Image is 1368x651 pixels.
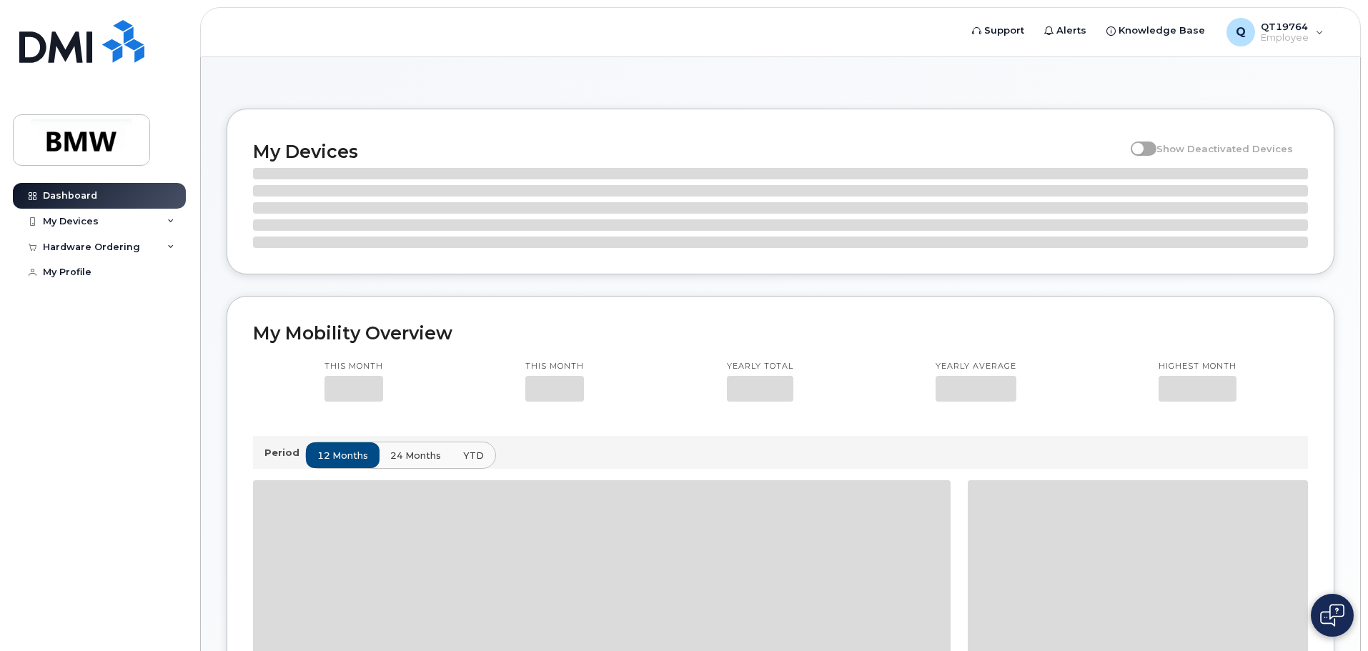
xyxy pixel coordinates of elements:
p: Period [264,446,305,459]
p: This month [525,361,584,372]
p: Yearly total [727,361,793,372]
p: This month [324,361,383,372]
span: 24 months [390,449,441,462]
p: Highest month [1159,361,1236,372]
span: Show Deactivated Devices [1156,143,1293,154]
p: Yearly average [936,361,1016,372]
h2: My Mobility Overview [253,322,1308,344]
img: Open chat [1320,604,1344,627]
input: Show Deactivated Devices [1131,135,1142,146]
span: YTD [463,449,484,462]
h2: My Devices [253,141,1124,162]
